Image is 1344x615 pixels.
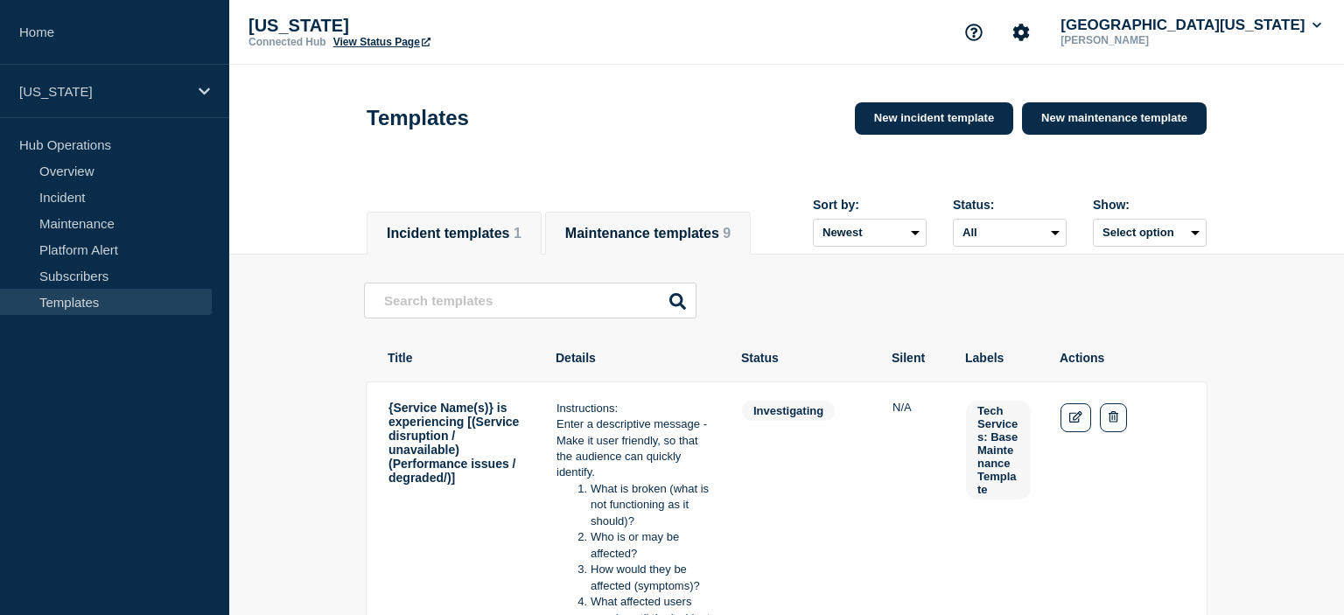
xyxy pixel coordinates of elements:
p: Enter a descriptive message - Make it user friendly, so that the audience can quickly identify. [556,416,712,481]
button: Support [955,14,992,51]
button: Maintenance templates 9 [565,226,731,241]
select: Status [953,219,1067,247]
button: Select option [1093,219,1207,247]
button: [GEOGRAPHIC_DATA][US_STATE] [1057,17,1325,34]
th: Silent [891,350,936,366]
p: [US_STATE] [19,84,187,99]
p: Connected Hub [248,36,326,48]
a: View Status Page [333,36,430,48]
th: Status [740,350,863,366]
a: New maintenance template [1022,102,1207,135]
th: Actions [1059,350,1185,366]
button: Incident templates 1 [387,226,521,241]
li: How would they be affected (symptoms)? [574,562,713,594]
span: investigating [742,401,835,421]
span: 1 [514,226,521,241]
li: What is broken (what is not functioning as it should)? [574,481,713,529]
p: [PERSON_NAME] [1057,34,1239,46]
div: Show: [1093,198,1207,212]
select: Sort by [813,219,927,247]
span: Tech Services: Base Maintenance Template [966,401,1031,500]
p: Instructions: [556,401,712,416]
p: [US_STATE] [248,16,598,36]
th: Details [555,350,712,366]
div: Status: [953,198,1067,212]
span: 9 [723,226,731,241]
div: Sort by: [813,198,927,212]
input: Search templates [364,283,696,318]
button: Delete [1100,403,1127,432]
button: Account settings [1003,14,1039,51]
li: Who is or may be affected? [574,529,713,562]
th: Title [387,350,527,366]
th: Labels [964,350,1031,366]
a: New incident template [855,102,1013,135]
h1: Templates [367,106,469,130]
a: Edit [1060,403,1091,432]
